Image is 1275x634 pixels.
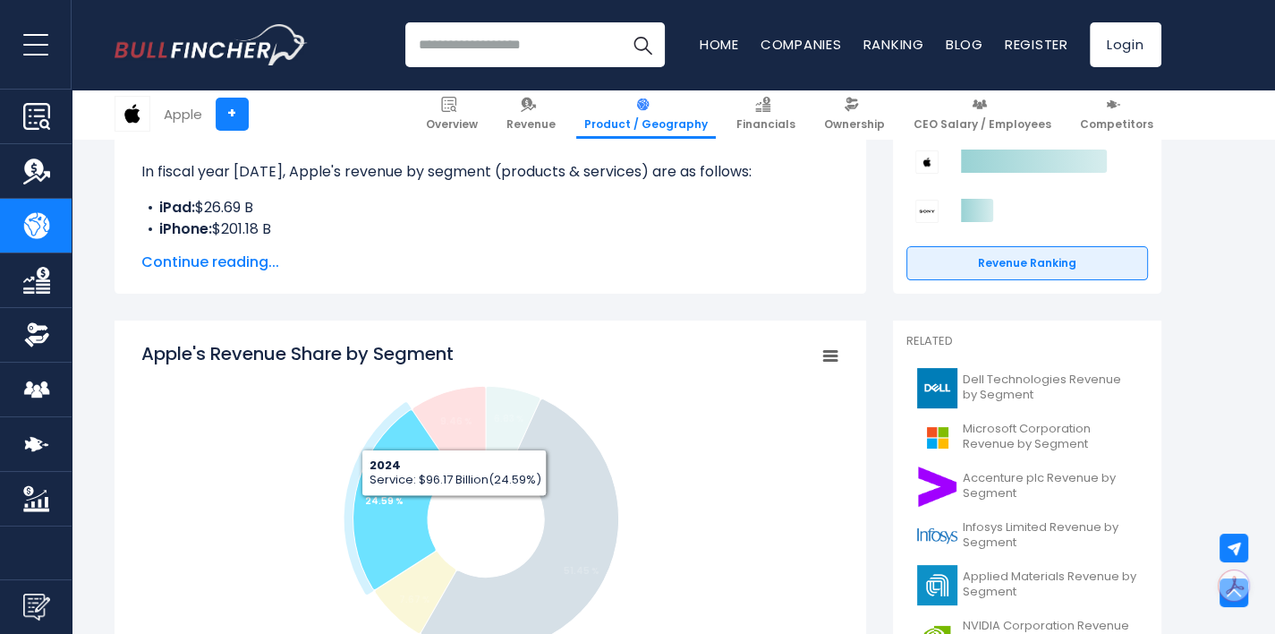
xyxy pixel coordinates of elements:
button: Search [620,22,665,67]
span: Overview [426,117,478,132]
p: Related [906,334,1148,349]
a: Login [1090,22,1161,67]
a: Financials [728,90,803,139]
tspan: 6.83 % [494,412,524,425]
a: Microsoft Corporation Revenue by Segment [906,413,1148,462]
div: Apple [164,104,202,124]
tspan: 9.46 % [440,415,472,428]
tspan: 51.45 % [564,564,599,578]
span: Revenue [506,117,556,132]
a: Dell Technologies Revenue by Segment [906,364,1148,413]
a: Product / Geography [576,90,716,139]
span: Microsoft Corporation Revenue by Segment [963,422,1137,452]
a: Revenue Ranking [906,246,1148,280]
img: AAPL logo [115,97,149,131]
a: Infosys Limited Revenue by Segment [906,511,1148,561]
span: CEO Salary / Employees [914,117,1051,132]
tspan: Apple's Revenue Share by Segment [141,341,454,366]
span: Infosys Limited Revenue by Segment [963,520,1137,551]
tspan: 24.59 % [365,494,404,508]
a: Register [1005,35,1068,54]
img: Sony Group Corporation competitors logo [915,200,939,223]
a: Companies [761,35,842,54]
a: CEO Salary / Employees [905,90,1059,139]
p: In fiscal year [DATE], Apple's revenue by segment (products & services) are as follows: [141,161,839,183]
img: Apple competitors logo [915,150,939,174]
img: ACN logo [917,467,957,507]
b: iPhone: [159,218,212,239]
a: Blog [946,35,983,54]
img: MSFT logo [917,417,957,458]
span: Competitors [1080,117,1153,132]
a: Accenture plc Revenue by Segment [906,462,1148,511]
span: Financials [736,117,795,132]
img: Ownership [23,321,50,348]
a: Overview [418,90,486,139]
a: Ownership [816,90,893,139]
a: Applied Materials Revenue by Segment [906,561,1148,610]
img: Bullfincher logo [115,24,308,65]
a: + [216,98,249,131]
span: Accenture plc Revenue by Segment [963,471,1137,501]
a: Revenue [498,90,564,139]
a: Go to homepage [115,24,307,65]
span: Product / Geography [584,117,708,132]
span: Applied Materials Revenue by Segment [963,570,1137,600]
span: Ownership [824,117,885,132]
img: INFY logo [917,516,957,556]
a: Competitors [1072,90,1161,139]
span: Continue reading... [141,252,839,273]
b: iPad: [159,197,195,218]
li: $26.69 B [141,197,839,218]
tspan: 7.67 % [399,593,430,606]
span: Dell Technologies Revenue by Segment [963,373,1137,403]
img: AMAT logo [917,565,957,605]
a: Home [700,35,739,54]
li: $201.18 B [141,218,839,240]
a: Ranking [863,35,924,54]
img: DELL logo [917,368,957,408]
